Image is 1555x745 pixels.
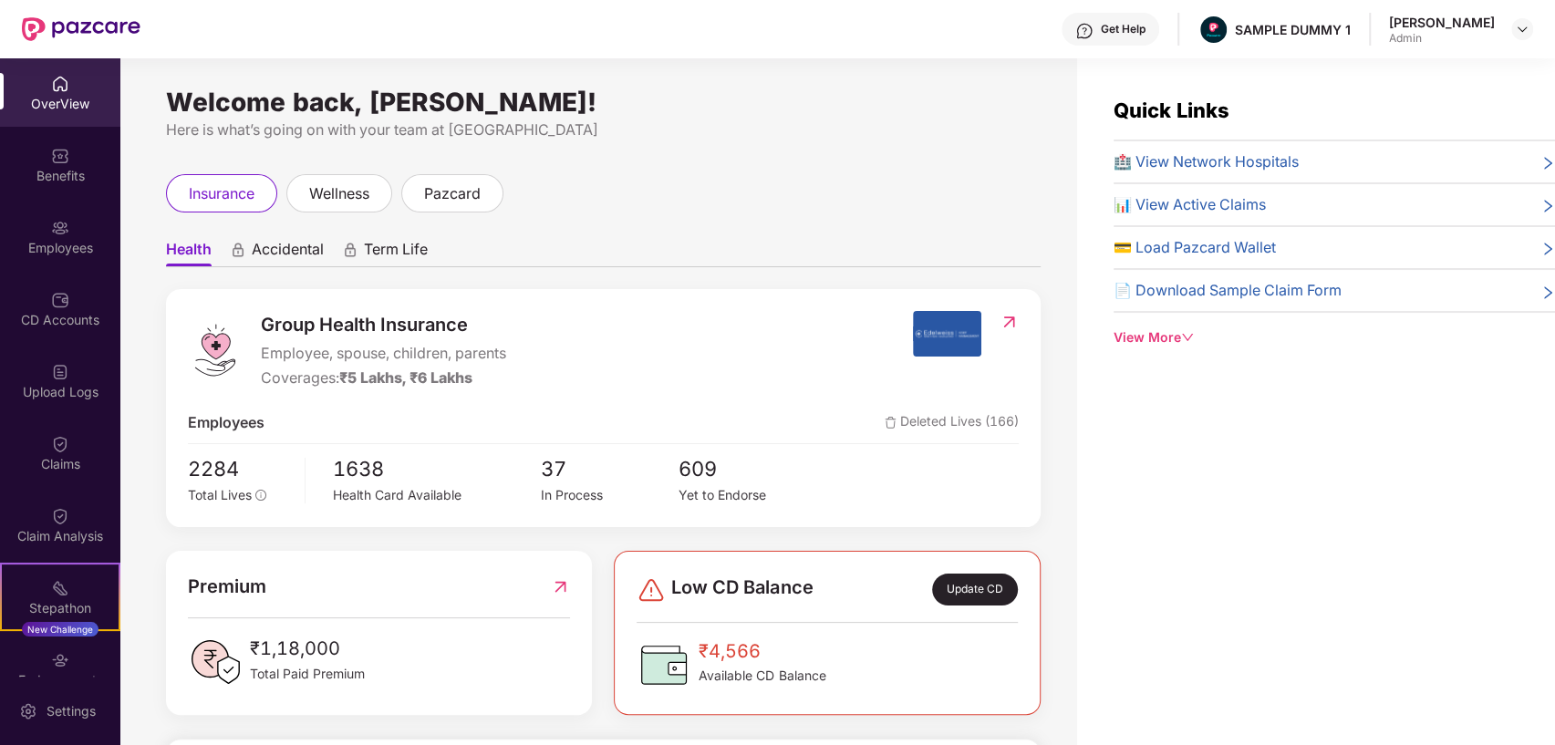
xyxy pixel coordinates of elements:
span: Group Health Insurance [261,311,506,339]
div: animation [230,242,246,258]
span: 37 [540,453,679,485]
span: right [1540,283,1555,302]
div: Coverages: [261,367,506,389]
img: svg+xml;base64,PHN2ZyBpZD0iSGVscC0zMngzMiIgeG1sbnM9Imh0dHA6Ly93d3cudzMub3JnLzIwMDAvc3ZnIiB3aWR0aD... [1075,22,1094,40]
img: svg+xml;base64,PHN2ZyBpZD0iRW5kb3JzZW1lbnRzIiB4bWxucz0iaHR0cDovL3d3dy53My5vcmcvMjAwMC9zdmciIHdpZH... [51,651,69,669]
span: wellness [309,182,369,205]
div: Here is what’s going on with your team at [GEOGRAPHIC_DATA] [166,119,1041,141]
img: logo [188,323,243,378]
div: SAMPLE DUMMY 1 [1235,21,1351,38]
span: Employee, spouse, children, parents [261,342,506,365]
div: Admin [1389,31,1495,46]
img: svg+xml;base64,PHN2ZyBpZD0iVXBsb2FkX0xvZ3MiIGRhdGEtbmFtZT0iVXBsb2FkIExvZ3MiIHhtbG5zPSJodHRwOi8vd3... [51,363,69,381]
img: insurerIcon [913,311,981,357]
div: animation [342,242,358,258]
span: 1638 [333,453,541,485]
span: insurance [189,182,254,205]
span: right [1540,197,1555,216]
span: Low CD Balance [671,574,813,605]
div: Welcome back, [PERSON_NAME]! [166,95,1041,109]
span: Available CD Balance [699,666,825,686]
span: 💳 Load Pazcard Wallet [1114,236,1276,259]
span: Employees [188,411,264,434]
span: Total Lives [188,487,252,502]
img: svg+xml;base64,PHN2ZyBpZD0iRGFuZ2VyLTMyeDMyIiB4bWxucz0iaHR0cDovL3d3dy53My5vcmcvMjAwMC9zdmciIHdpZH... [637,575,666,605]
img: Pazcare_Alternative_logo-01-01.png [1200,16,1227,43]
span: Term Life [364,240,428,266]
img: svg+xml;base64,PHN2ZyBpZD0iQmVuZWZpdHMiIHhtbG5zPSJodHRwOi8vd3d3LnczLm9yZy8yMDAwL3N2ZyIgd2lkdGg9Ij... [51,147,69,165]
div: Health Card Available [333,485,541,505]
span: Premium [188,573,266,601]
span: 2284 [188,453,292,485]
img: svg+xml;base64,PHN2ZyBpZD0iU2V0dGluZy0yMHgyMCIgeG1sbnM9Imh0dHA6Ly93d3cudzMub3JnLzIwMDAvc3ZnIiB3aW... [19,702,37,720]
img: svg+xml;base64,PHN2ZyBpZD0iSG9tZSIgeG1sbnM9Imh0dHA6Ly93d3cudzMub3JnLzIwMDAvc3ZnIiB3aWR0aD0iMjAiIG... [51,75,69,93]
span: Quick Links [1114,98,1229,122]
div: Stepathon [2,599,119,617]
img: svg+xml;base64,PHN2ZyBpZD0iRHJvcGRvd24tMzJ4MzIiIHhtbG5zPSJodHRwOi8vd3d3LnczLm9yZy8yMDAwL3N2ZyIgd2... [1515,22,1529,36]
span: down [1181,331,1194,344]
span: 📊 View Active Claims [1114,193,1266,216]
img: svg+xml;base64,PHN2ZyBpZD0iQ2xhaW0iIHhtbG5zPSJodHRwOi8vd3d3LnczLm9yZy8yMDAwL3N2ZyIgd2lkdGg9IjIwIi... [51,507,69,525]
img: RedirectIcon [551,573,570,601]
span: ₹1,18,000 [250,635,365,663]
div: New Challenge [22,622,98,636]
div: [PERSON_NAME] [1389,14,1495,31]
img: CDBalanceIcon [637,637,691,692]
span: Deleted Lives (166) [885,411,1019,434]
span: 📄 Download Sample Claim Form [1114,279,1342,302]
span: Total Paid Premium [250,664,365,684]
img: PaidPremiumIcon [188,635,243,689]
img: deleteIcon [885,417,897,429]
div: Yet to Endorse [679,485,817,505]
div: View More [1114,327,1555,347]
img: New Pazcare Logo [22,17,140,41]
img: svg+xml;base64,PHN2ZyB4bWxucz0iaHR0cDovL3d3dy53My5vcmcvMjAwMC9zdmciIHdpZHRoPSIyMSIgaGVpZ2h0PSIyMC... [51,579,69,597]
span: 609 [679,453,817,485]
img: svg+xml;base64,PHN2ZyBpZD0iQ0RfQWNjb3VudHMiIGRhdGEtbmFtZT0iQ0QgQWNjb3VudHMiIHhtbG5zPSJodHRwOi8vd3... [51,291,69,309]
span: ₹5 Lakhs, ₹6 Lakhs [339,368,472,387]
span: Health [166,240,212,266]
span: right [1540,154,1555,173]
img: RedirectIcon [1000,313,1019,331]
div: Update CD [932,574,1018,605]
span: ₹4,566 [699,637,825,666]
span: info-circle [255,490,266,501]
span: 🏥 View Network Hospitals [1114,150,1299,173]
div: In Process [540,485,679,505]
span: pazcard [424,182,481,205]
div: Settings [41,702,101,720]
span: right [1540,240,1555,259]
img: svg+xml;base64,PHN2ZyBpZD0iQ2xhaW0iIHhtbG5zPSJodHRwOi8vd3d3LnczLm9yZy8yMDAwL3N2ZyIgd2lkdGg9IjIwIi... [51,435,69,453]
div: Get Help [1101,22,1146,36]
img: svg+xml;base64,PHN2ZyBpZD0iRW1wbG95ZWVzIiB4bWxucz0iaHR0cDovL3d3dy53My5vcmcvMjAwMC9zdmciIHdpZHRoPS... [51,219,69,237]
span: Accidental [252,240,324,266]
